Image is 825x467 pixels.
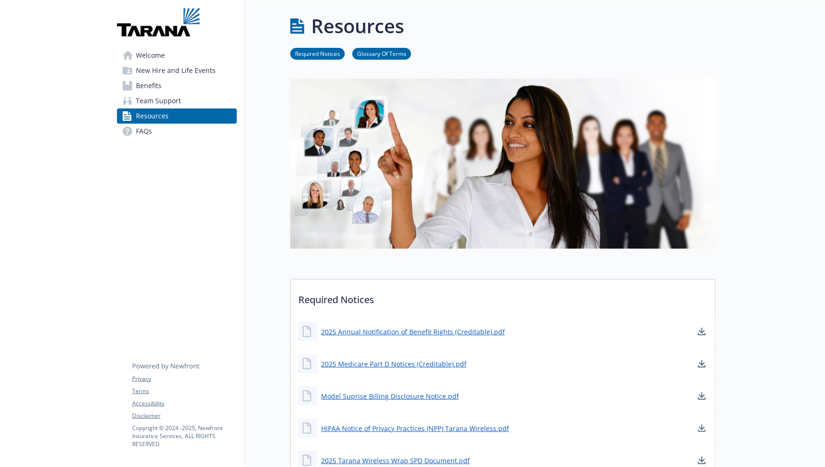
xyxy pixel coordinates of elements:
[696,358,708,369] a: download document
[136,124,152,139] span: FAQs
[136,108,169,124] span: Resources
[132,399,236,408] a: Accessibility
[132,412,236,420] a: Disclaimer
[136,48,165,63] span: Welcome
[136,63,215,78] span: New Hire and Life Events
[117,108,237,124] a: Resources
[696,326,708,337] a: download document
[132,424,236,448] p: Copyright © 2024 - 2025 , Newfront Insurance Services, ALL RIGHTS RESERVED
[136,78,161,93] span: Benefits
[136,93,181,108] span: Team Support
[291,279,715,314] p: Required Notices
[696,390,708,402] a: download document
[117,78,237,93] a: Benefits
[117,93,237,108] a: Team Support
[117,48,237,63] a: Welcome
[290,79,716,249] img: resources page banner
[321,423,509,433] a: HIPAA Notice of Privacy Practices (NPP) Tarana Wireless.pdf
[696,455,708,466] a: download document
[117,63,237,78] a: New Hire and Life Events
[696,422,708,434] a: download document
[352,49,411,58] a: Glossary Of Terms
[290,49,345,58] a: Required Notices
[132,375,236,383] a: Privacy
[321,327,505,337] a: 2025 Annual Notification of Benefit Rights (Creditable).pdf
[321,359,466,369] a: 2025 Medicare Part D Notices (Creditable).pdf
[132,387,236,395] a: Terms
[117,124,237,139] a: FAQs
[321,391,459,401] a: Model Suprise Billing Disclosure Notice.pdf
[321,456,470,466] a: 2025 Tarana Wireless Wrap SPD Document.pdf
[311,12,404,40] h1: Resources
